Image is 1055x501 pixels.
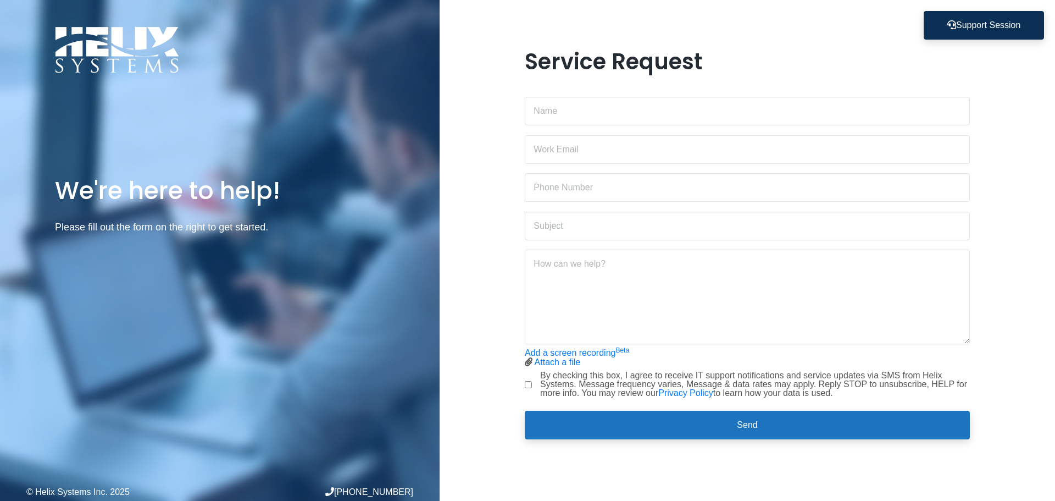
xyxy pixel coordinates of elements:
[525,48,970,75] h1: Service Request
[55,219,385,235] p: Please fill out the form on the right to get started.
[525,411,970,439] button: Send
[658,388,713,398] a: Privacy Policy
[540,371,970,398] label: By checking this box, I agree to receive IT support notifications and service updates via SMS fro...
[525,348,629,357] a: Add a screen recordingBeta
[525,135,970,164] input: Work Email
[615,346,629,354] sup: Beta
[55,26,179,73] img: Logo
[525,212,970,240] input: Subject
[525,173,970,202] input: Phone Number
[924,11,1044,40] button: Support Session
[55,175,385,206] h1: We're here to help!
[525,97,970,125] input: Name
[535,357,581,367] a: Attach a file
[220,487,413,497] div: [PHONE_NUMBER]
[26,488,220,497] div: © Helix Systems Inc. 2025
